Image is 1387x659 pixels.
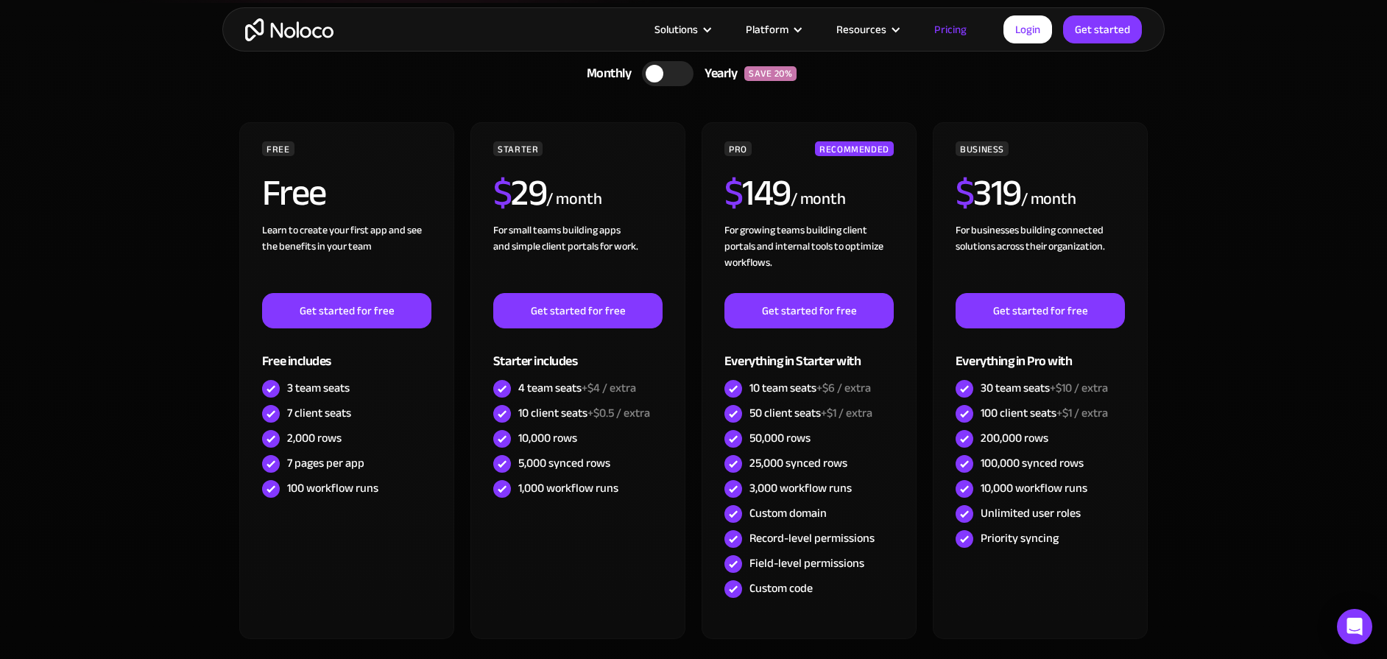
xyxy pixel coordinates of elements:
[744,66,797,81] div: SAVE 20%
[546,188,601,211] div: / month
[287,380,350,396] div: 3 team seats
[749,530,875,546] div: Record-level permissions
[956,293,1125,328] a: Get started for free
[1337,609,1372,644] div: Open Intercom Messenger
[262,222,431,293] div: Learn to create your first app and see the benefits in your team ‍
[727,20,818,39] div: Platform
[724,141,752,156] div: PRO
[582,377,636,399] span: +$4 / extra
[262,293,431,328] a: Get started for free
[981,455,1084,471] div: 100,000 synced rows
[724,293,894,328] a: Get started for free
[493,175,547,211] h2: 29
[287,480,378,496] div: 100 workflow runs
[981,530,1059,546] div: Priority syncing
[916,20,985,39] a: Pricing
[493,158,512,228] span: $
[749,405,872,421] div: 50 client seats
[262,141,294,156] div: FREE
[518,405,650,421] div: 10 client seats
[981,430,1048,446] div: 200,000 rows
[956,328,1125,376] div: Everything in Pro with
[518,380,636,396] div: 4 team seats
[746,20,788,39] div: Platform
[518,430,577,446] div: 10,000 rows
[981,405,1108,421] div: 100 client seats
[981,505,1081,521] div: Unlimited user roles
[1003,15,1052,43] a: Login
[956,158,974,228] span: $
[518,455,610,471] div: 5,000 synced rows
[493,293,663,328] a: Get started for free
[245,18,333,41] a: home
[749,455,847,471] div: 25,000 synced rows
[518,480,618,496] div: 1,000 workflow runs
[749,580,813,596] div: Custom code
[749,555,864,571] div: Field-level permissions
[956,222,1125,293] div: For businesses building connected solutions across their organization. ‍
[724,222,894,293] div: For growing teams building client portals and internal tools to optimize workflows.
[981,480,1087,496] div: 10,000 workflow runs
[981,380,1108,396] div: 30 team seats
[587,402,650,424] span: +$0.5 / extra
[816,377,871,399] span: +$6 / extra
[724,328,894,376] div: Everything in Starter with
[1063,15,1142,43] a: Get started
[493,328,663,376] div: Starter includes
[749,480,852,496] div: 3,000 workflow runs
[791,188,846,211] div: / month
[749,380,871,396] div: 10 team seats
[749,505,827,521] div: Custom domain
[749,430,811,446] div: 50,000 rows
[815,141,894,156] div: RECOMMENDED
[956,175,1021,211] h2: 319
[568,63,643,85] div: Monthly
[836,20,886,39] div: Resources
[287,405,351,421] div: 7 client seats
[287,455,364,471] div: 7 pages per app
[1050,377,1108,399] span: +$10 / extra
[724,158,743,228] span: $
[1021,188,1076,211] div: / month
[821,402,872,424] span: +$1 / extra
[693,63,744,85] div: Yearly
[654,20,698,39] div: Solutions
[493,141,543,156] div: STARTER
[636,20,727,39] div: Solutions
[956,141,1009,156] div: BUSINESS
[1056,402,1108,424] span: +$1 / extra
[262,175,326,211] h2: Free
[818,20,916,39] div: Resources
[262,328,431,376] div: Free includes
[724,175,791,211] h2: 149
[493,222,663,293] div: For small teams building apps and simple client portals for work. ‍
[287,430,342,446] div: 2,000 rows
